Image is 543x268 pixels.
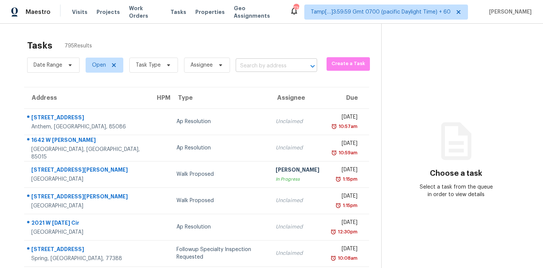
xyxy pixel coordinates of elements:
[176,171,264,178] div: Walk Proposed
[64,42,92,50] span: 795 Results
[31,123,143,131] div: Anthem, [GEOGRAPHIC_DATA], 85086
[170,87,270,108] th: Type
[430,170,482,177] h3: Choose a task
[276,166,319,175] div: [PERSON_NAME]
[276,175,319,183] div: In Progress
[419,183,494,198] div: Select a task from the queue in order to view details
[335,202,341,209] img: Overdue Alarm Icon
[31,175,143,183] div: [GEOGRAPHIC_DATA]
[176,118,264,125] div: Ap Resolution
[31,193,143,202] div: [STREET_ADDRESS][PERSON_NAME]
[24,87,149,108] th: Address
[331,149,337,157] img: Overdue Alarm Icon
[97,8,120,16] span: Projects
[276,144,319,152] div: Unclaimed
[331,113,357,123] div: [DATE]
[293,5,299,12] div: 730
[335,175,341,183] img: Overdue Alarm Icon
[129,5,161,20] span: Work Orders
[330,228,336,236] img: Overdue Alarm Icon
[31,166,143,175] div: [STREET_ADDRESS][PERSON_NAME]
[149,87,170,108] th: HPM
[92,61,106,69] span: Open
[34,61,62,69] span: Date Range
[325,87,369,108] th: Due
[236,60,296,72] input: Search by address
[31,245,143,255] div: [STREET_ADDRESS]
[336,228,357,236] div: 12:30pm
[276,223,319,231] div: Unclaimed
[311,8,451,16] span: Tamp[…]3:59:59 Gmt 0700 (pacific Daylight Time) + 60
[176,246,264,261] div: Followup Specialty Inspection Requested
[486,8,532,16] span: [PERSON_NAME]
[31,114,143,123] div: [STREET_ADDRESS]
[195,8,225,16] span: Properties
[330,59,366,68] span: Create a Task
[331,123,337,130] img: Overdue Alarm Icon
[31,202,143,210] div: [GEOGRAPHIC_DATA]
[276,250,319,257] div: Unclaimed
[331,245,357,254] div: [DATE]
[136,61,161,69] span: Task Type
[270,87,325,108] th: Assignee
[276,118,319,125] div: Unclaimed
[331,192,357,202] div: [DATE]
[31,255,143,262] div: Spring, [GEOGRAPHIC_DATA], 77388
[341,202,357,209] div: 1:15pm
[176,197,264,204] div: Walk Proposed
[331,140,357,149] div: [DATE]
[27,42,52,49] h2: Tasks
[190,61,213,69] span: Assignee
[331,166,357,175] div: [DATE]
[26,8,51,16] span: Maestro
[276,197,319,204] div: Unclaimed
[307,61,318,72] button: Open
[331,219,357,228] div: [DATE]
[337,149,357,157] div: 10:59am
[72,8,87,16] span: Visits
[31,146,143,161] div: [GEOGRAPHIC_DATA], [GEOGRAPHIC_DATA], 85015
[341,175,357,183] div: 1:15pm
[176,223,264,231] div: Ap Resolution
[31,228,143,236] div: [GEOGRAPHIC_DATA]
[336,254,357,262] div: 10:08am
[176,144,264,152] div: Ap Resolution
[234,5,281,20] span: Geo Assignments
[31,136,143,146] div: 1642 W [PERSON_NAME]
[170,9,186,15] span: Tasks
[327,57,370,71] button: Create a Task
[330,254,336,262] img: Overdue Alarm Icon
[31,219,143,228] div: 2021 W [DATE] Cir
[337,123,357,130] div: 10:57am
